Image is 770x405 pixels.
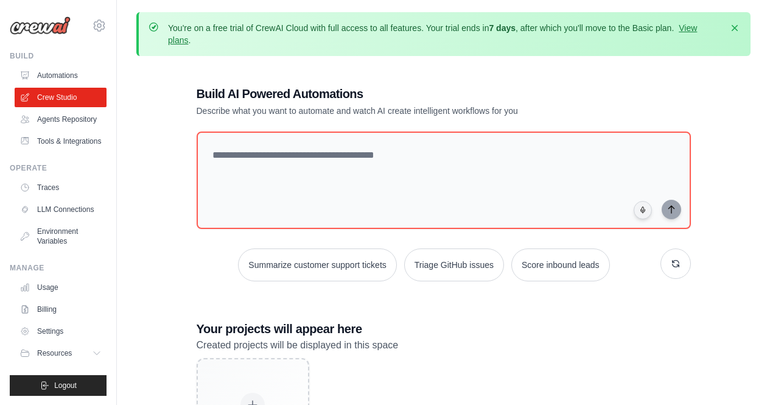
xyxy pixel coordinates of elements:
[10,375,107,396] button: Logout
[10,16,71,35] img: Logo
[168,22,721,46] p: You're on a free trial of CrewAI Cloud with full access to all features. Your trial ends in , aft...
[10,163,107,173] div: Operate
[15,300,107,319] a: Billing
[10,263,107,273] div: Manage
[54,381,77,390] span: Logout
[37,348,72,358] span: Resources
[404,248,504,281] button: Triage GitHub issues
[197,337,691,353] p: Created projects will be displayed in this space
[238,248,396,281] button: Summarize customer support tickets
[15,132,107,151] a: Tools & Integrations
[197,320,691,337] h3: Your projects will appear here
[660,248,691,279] button: Get new suggestions
[10,51,107,61] div: Build
[197,105,606,117] p: Describe what you want to automate and watch AI create intelligent workflows for you
[15,322,107,341] a: Settings
[489,23,516,33] strong: 7 days
[15,66,107,85] a: Automations
[15,222,107,251] a: Environment Variables
[511,248,610,281] button: Score inbound leads
[15,88,107,107] a: Crew Studio
[15,343,107,363] button: Resources
[15,200,107,219] a: LLM Connections
[634,201,652,219] button: Click to speak your automation idea
[197,85,606,102] h1: Build AI Powered Automations
[15,278,107,297] a: Usage
[15,178,107,197] a: Traces
[15,110,107,129] a: Agents Repository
